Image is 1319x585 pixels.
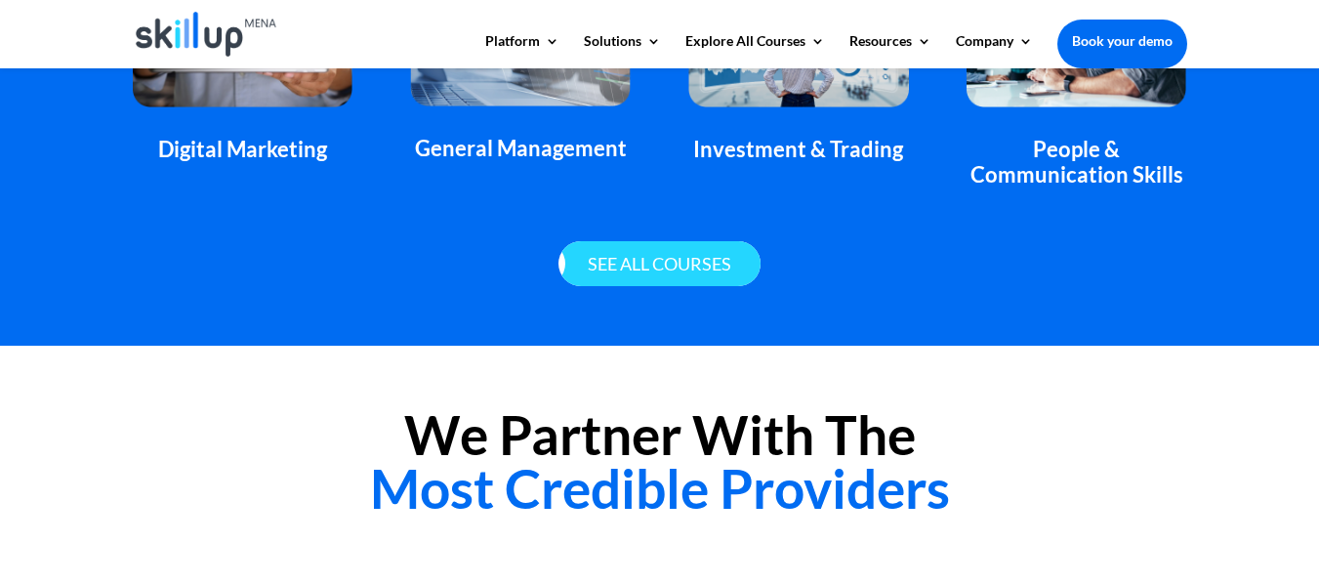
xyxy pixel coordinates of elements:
div: Investment & Trading [688,137,908,162]
h2: We Partner With The [133,408,1187,525]
iframe: Chat Widget [994,374,1319,585]
div: General Management [410,136,630,161]
a: Book your demo [1057,20,1187,63]
span: Most Credible Providers [370,456,950,521]
a: Platform [485,34,559,67]
a: Resources [849,34,931,67]
a: Explore All Courses [685,34,825,67]
img: Skillup Mena [136,12,277,57]
a: Company [956,34,1033,67]
div: People & Communication Skills [967,137,1186,188]
a: See all courses [558,241,761,287]
a: Solutions [584,34,661,67]
div: Digital Marketing [133,137,352,162]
